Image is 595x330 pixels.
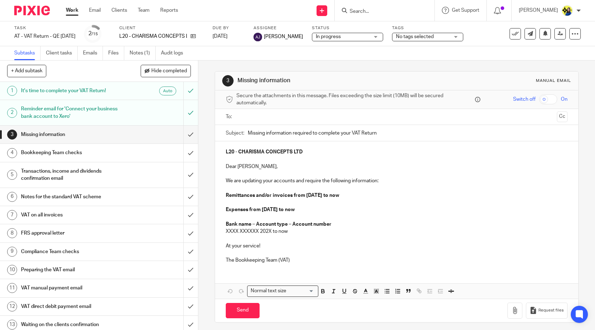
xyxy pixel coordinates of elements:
div: 6 [7,192,17,202]
span: [DATE] [213,34,228,39]
p: At your service! [226,242,567,250]
div: 9 [7,247,17,257]
span: No tags selected [396,34,434,39]
div: 2 [88,30,98,38]
h1: Compliance Team checks [21,246,125,257]
p: [PERSON_NAME] [519,7,558,14]
a: Emails [83,46,103,60]
img: Pixie [14,6,50,15]
label: Status [312,25,383,31]
div: 2 [7,108,17,118]
span: [PERSON_NAME] [264,33,303,40]
h1: Missing information [21,129,125,140]
span: On [561,96,568,103]
div: AT - VAT Return - QE 31-08-2025 [14,33,75,40]
a: Team [138,7,150,14]
h1: Transactions, income and dividends confirmation email [21,166,125,184]
div: 5 [7,170,17,180]
h1: Missing information [238,77,412,84]
h1: VAT on all invoices [21,210,125,220]
div: 4 [7,148,17,158]
label: Client [119,25,204,31]
h1: VAT manual payment email [21,283,125,293]
label: Task [14,25,75,31]
strong: L20 - CHARISMA CONCEPTS LTD [226,150,303,154]
div: 12 [7,302,17,311]
img: svg%3E [254,33,262,41]
label: Assignee [254,25,303,31]
span: Hide completed [151,68,187,74]
div: Manual email [536,78,571,84]
strong: Bank name – Account type – Account number [226,222,332,227]
p: L20 - CHARISMA CONCEPTS LTD [119,33,187,40]
div: 3 [222,75,234,87]
input: Send [226,303,260,318]
p: XXXX XXXXXX 202X to now [226,228,567,235]
label: To: [226,113,234,120]
p: We are updating your accounts and require the following information: [226,177,567,184]
div: 13 [7,320,17,330]
a: Files [108,46,124,60]
h1: Bookkeeping Team checks [21,147,125,158]
img: Bobo-Starbridge%201.jpg [562,5,573,16]
a: Audit logs [161,46,188,60]
label: Tags [392,25,463,31]
p: Dear [PERSON_NAME], [226,163,567,170]
strong: Expenses from [DATE] to now [226,207,295,212]
button: + Add subtask [7,65,46,77]
div: 11 [7,283,17,293]
a: Clients [111,7,127,14]
a: Reports [160,7,178,14]
div: AT - VAT Return - QE [DATE] [14,33,75,40]
h1: VAT direct debit payment email [21,301,125,312]
a: Email [89,7,101,14]
span: Get Support [452,8,479,13]
h1: Preparing the VAT email [21,264,125,275]
p: The Bookkeeping Team (VAT) [226,257,567,264]
div: 10 [7,265,17,275]
h1: It's time to complete your VAT Return! [21,85,125,96]
div: 1 [7,86,17,96]
button: Request files [526,303,567,319]
h1: Waiting on the clients confirmation [21,319,125,330]
div: 8 [7,228,17,238]
small: /15 [92,32,98,36]
input: Search [349,9,413,15]
h1: FRS approval letter [21,228,125,239]
div: Search for option [247,286,318,297]
span: Secure the attachments in this message. Files exceeding the size limit (10MB) will be secured aut... [236,92,473,107]
button: Cc [557,111,568,122]
input: Search for option [288,287,314,295]
div: 3 [7,130,17,140]
h1: Reminder email for 'Connect your business bank account to Xero' [21,104,125,122]
div: 7 [7,210,17,220]
a: Work [66,7,78,14]
div: Auto [159,87,176,95]
h1: Notes for the standard VAT scheme [21,192,125,202]
span: Request files [538,308,564,313]
span: In progress [316,34,341,39]
strong: Remittances and/or invoices from [DATE] to now [226,193,339,198]
span: Normal text size [249,287,288,295]
button: Hide completed [141,65,191,77]
span: Switch off [513,96,536,103]
label: Subject: [226,130,244,137]
a: Client tasks [46,46,78,60]
a: Notes (1) [130,46,156,60]
a: Subtasks [14,46,41,60]
label: Due by [213,25,245,31]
